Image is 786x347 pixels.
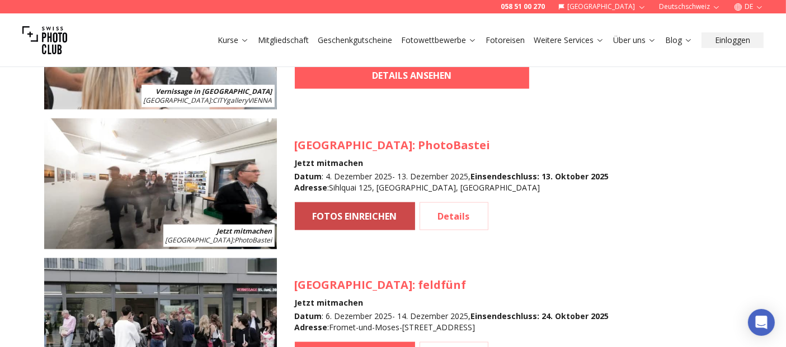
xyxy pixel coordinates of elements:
[471,171,609,182] b: Einsendeschluss : 13. Oktober 2025
[748,309,775,336] div: Open Intercom Messenger
[295,158,609,169] h4: Jetzt mitmachen
[397,32,481,48] button: Fotowettbewerbe
[529,32,609,48] button: Weitere Services
[702,32,764,48] button: Einloggen
[166,235,233,245] span: [GEOGRAPHIC_DATA]
[213,32,253,48] button: Kurse
[295,171,609,193] div: : 4. Dezember 2025 - 13. Dezember 2025 , : Sihlquai 125, [GEOGRAPHIC_DATA], [GEOGRAPHIC_DATA]
[295,202,415,230] a: FOTOS EINREICHEN
[609,32,661,48] button: Über uns
[401,35,477,46] a: Fotowettbewerbe
[253,32,313,48] button: Mitgliedschaft
[534,35,604,46] a: Weitere Services
[166,235,272,245] span: : PhotoBastei
[295,311,609,333] div: : 6. Dezember 2025 - 14. Dezember 2025 , : Fromet-und-Moses-[STREET_ADDRESS]
[318,35,392,46] a: Geschenkgutscheine
[295,277,609,293] h3: : feldfünf
[313,32,397,48] button: Geschenkgutscheine
[258,35,309,46] a: Mitgliedschaft
[144,96,211,105] span: [GEOGRAPHIC_DATA]
[22,18,67,63] img: Swiss photo club
[295,277,413,292] span: [GEOGRAPHIC_DATA]
[501,2,545,11] a: 058 51 00 270
[295,171,322,182] b: Datum
[295,297,609,308] h4: Jetzt mitmachen
[613,35,656,46] a: Über uns
[661,32,697,48] button: Blog
[217,226,272,236] b: Jetzt mitmachen
[295,137,413,153] span: [GEOGRAPHIC_DATA]
[295,62,529,89] a: DETAILS ANSEHEN
[144,96,272,105] span: : CITYgalleryVIENNA
[156,87,272,96] b: Vernissage in [GEOGRAPHIC_DATA]
[481,32,529,48] button: Fotoreisen
[44,118,277,249] img: SPC Photo Awards Zürich: Dezember 2025
[295,137,609,153] h3: : PhotoBastei
[218,35,249,46] a: Kurse
[295,311,322,321] b: Datum
[486,35,525,46] a: Fotoreisen
[665,35,693,46] a: Blog
[471,311,609,321] b: Einsendeschluss : 24. Oktober 2025
[295,322,328,332] b: Adresse
[295,182,328,193] b: Adresse
[420,202,488,230] a: Details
